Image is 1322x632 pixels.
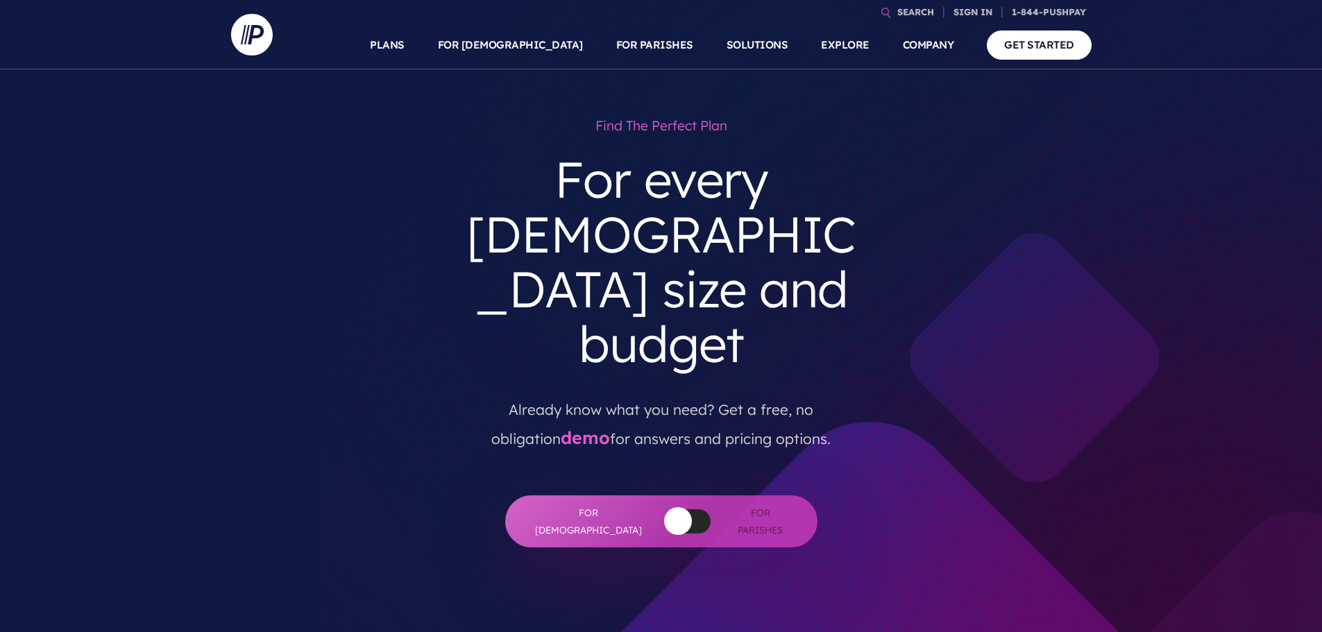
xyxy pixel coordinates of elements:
[821,21,870,69] a: EXPLORE
[438,21,583,69] a: FOR [DEMOGRAPHIC_DATA]
[452,111,871,141] h1: Find the perfect plan
[616,21,693,69] a: FOR PARISHES
[561,427,610,448] a: demo
[533,504,644,538] span: For [DEMOGRAPHIC_DATA]
[462,383,861,454] p: Already know what you need? Get a free, no obligation for answers and pricing options.
[452,141,871,383] h3: For every [DEMOGRAPHIC_DATA] size and budget
[727,21,788,69] a: SOLUTIONS
[987,31,1092,59] a: GET STARTED
[903,21,954,69] a: COMPANY
[731,504,790,538] span: For Parishes
[370,21,405,69] a: PLANS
